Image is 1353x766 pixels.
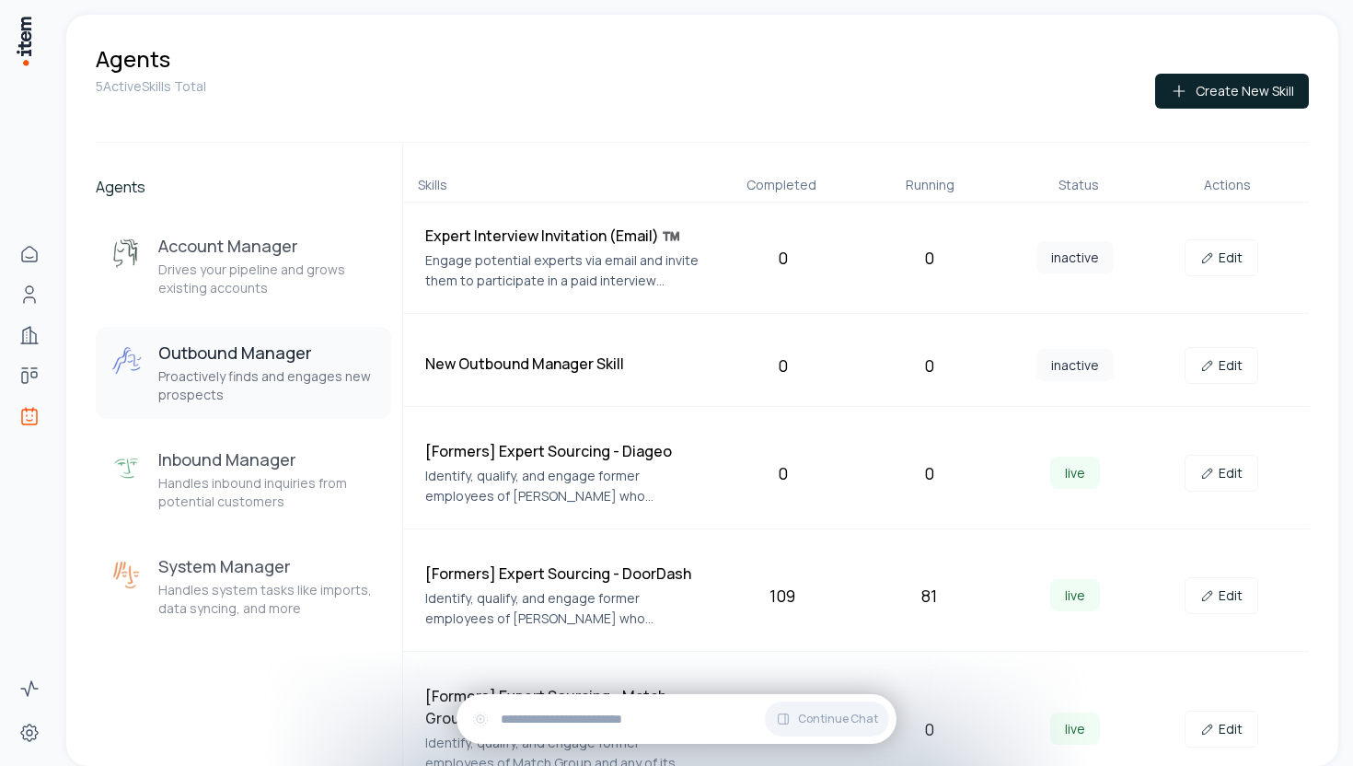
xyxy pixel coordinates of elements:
[158,555,376,577] h3: System Manager
[714,176,848,194] div: Completed
[457,694,896,744] div: Continue Chat
[425,353,703,375] h4: New Outbound Manager Skill
[1050,579,1100,611] span: live
[11,276,48,313] a: People
[425,563,703,585] h4: [Formers] Expert Sourcing - DoorDash
[717,245,849,271] div: 0
[425,685,703,729] h4: [Formers] Expert Sourcing - Match Group
[1050,713,1100,745] span: live
[11,236,48,273] a: Home
[418,176,700,194] div: Skills
[1036,241,1114,273] span: inactive
[1155,74,1309,109] button: Create New Skill
[1012,176,1145,194] div: Status
[717,583,849,609] div: 109
[765,702,889,737] button: Continue Chat
[717,460,849,486] div: 0
[158,367,376,404] p: Proactively finds and engages new prospects
[425,588,703,629] p: Identify, qualify, and engage former employees of [PERSON_NAME] who departed within the last 3 ye...
[425,250,703,291] p: Engage potential experts via email and invite them to participate in a paid interview related to ...
[11,357,48,394] a: Deals
[96,44,170,74] h1: Agents
[863,583,995,609] div: 81
[158,261,376,297] p: Drives your pipeline and grows existing accounts
[1050,457,1100,489] span: live
[96,176,391,198] h2: Agents
[96,77,206,96] p: 5 Active Skills Total
[1185,455,1258,492] a: Edit
[425,225,703,247] h4: Expert Interview Invitation (Email) ™️
[158,342,376,364] h3: Outbound Manager
[110,238,144,272] img: Account Manager
[11,714,48,751] a: Settings
[110,345,144,378] img: Outbound Manager
[863,353,995,378] div: 0
[96,434,391,526] button: Inbound ManagerInbound ManagerHandles inbound inquiries from potential customers
[863,716,995,742] div: 0
[1036,349,1114,381] span: inactive
[1185,347,1258,384] a: Edit
[15,15,33,67] img: Item Brain Logo
[717,353,849,378] div: 0
[158,581,376,618] p: Handles system tasks like imports, data syncing, and more
[863,245,995,271] div: 0
[110,452,144,485] img: Inbound Manager
[11,398,48,435] a: Agents
[798,712,878,726] span: Continue Chat
[110,559,144,592] img: System Manager
[1161,176,1294,194] div: Actions
[11,670,48,707] a: Activity
[96,220,391,312] button: Account ManagerAccount ManagerDrives your pipeline and grows existing accounts
[96,540,391,633] button: System ManagerSystem ManagerHandles system tasks like imports, data syncing, and more
[1185,239,1258,276] a: Edit
[11,317,48,354] a: Companies
[863,460,995,486] div: 0
[1185,577,1258,614] a: Edit
[425,440,703,462] h4: [Formers] Expert Sourcing - Diageo
[1185,711,1258,748] a: Edit
[96,327,391,419] button: Outbound ManagerOutbound ManagerProactively finds and engages new prospects
[863,176,997,194] div: Running
[158,448,376,470] h3: Inbound Manager
[158,235,376,257] h3: Account Manager
[425,466,703,506] p: Identify, qualify, and engage former employees of [PERSON_NAME] who departed within the last 3 ye...
[158,474,376,511] p: Handles inbound inquiries from potential customers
